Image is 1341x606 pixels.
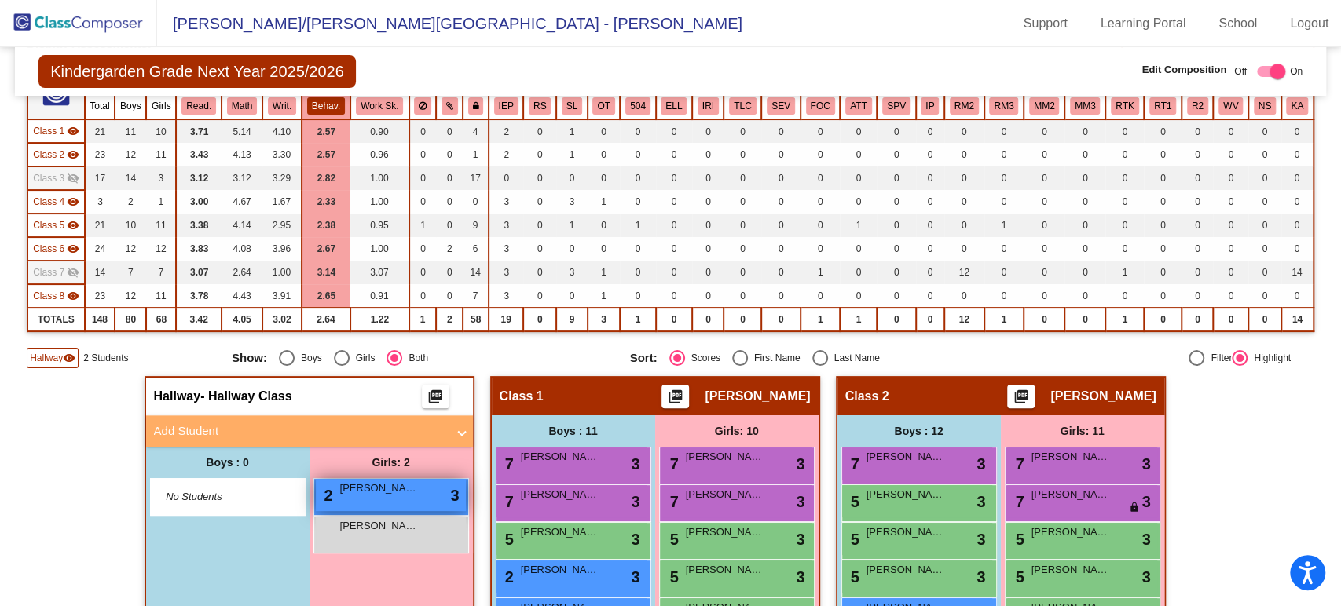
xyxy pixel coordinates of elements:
[666,389,685,411] mat-icon: picture_as_pdf
[1070,97,1100,115] button: MM3
[1064,143,1105,166] td: 0
[1024,119,1064,143] td: 0
[67,148,79,161] mat-icon: visibility
[463,119,489,143] td: 4
[840,166,877,190] td: 0
[1141,62,1226,78] span: Edit Composition
[489,214,523,237] td: 3
[67,172,79,184] mat-icon: visibility_off
[761,237,800,261] td: 0
[85,166,115,190] td: 17
[801,119,841,143] td: 0
[656,166,693,190] td: 0
[1213,190,1248,214] td: 0
[1105,237,1144,261] td: 0
[840,119,877,143] td: 0
[556,166,588,190] td: 0
[350,237,409,261] td: 1.00
[27,214,85,237] td: LaPlante Emily - LaPlante
[350,190,409,214] td: 1.00
[1024,166,1064,190] td: 0
[840,237,877,261] td: 0
[877,93,915,119] th: Super Parent Volunteer
[409,237,437,261] td: 0
[33,218,64,232] span: Class 5
[944,119,984,143] td: 0
[656,143,693,166] td: 0
[494,97,518,115] button: IEP
[409,143,437,166] td: 0
[620,166,655,190] td: 0
[529,97,551,115] button: RS
[921,97,939,115] button: IP
[27,190,85,214] td: No teacher - No Class Name
[692,93,724,119] th: Individualized Reading Intervention Plan
[115,237,146,261] td: 12
[1144,93,1182,119] th: Retained in 1st grade
[840,143,877,166] td: 0
[1182,119,1213,143] td: 0
[944,214,984,237] td: 0
[877,190,915,214] td: 0
[1248,119,1281,143] td: 0
[1281,190,1314,214] td: 0
[724,93,761,119] th: Beh: Needs Extra Care
[176,190,222,214] td: 3.00
[115,214,146,237] td: 10
[588,93,621,119] th: Occupational Therapy
[302,237,350,261] td: 2.67
[1105,166,1144,190] td: 0
[409,119,437,143] td: 0
[845,97,871,115] button: ATT
[916,143,944,166] td: 0
[877,119,915,143] td: 0
[984,119,1024,143] td: 0
[761,166,800,190] td: 0
[489,166,523,190] td: 0
[1218,97,1243,115] button: WV
[436,93,463,119] th: Keep with students
[115,261,146,284] td: 7
[944,93,984,119] th: Reading MTSS Tier 2
[916,190,944,214] td: 0
[222,214,262,237] td: 4.14
[176,214,222,237] td: 3.38
[523,119,556,143] td: 0
[1182,143,1213,166] td: 0
[85,119,115,143] td: 21
[302,119,350,143] td: 2.57
[1064,93,1105,119] th: Math MTSS Tier 3
[1024,143,1064,166] td: 0
[262,143,302,166] td: 3.30
[146,214,176,237] td: 11
[350,166,409,190] td: 1.00
[1290,64,1303,78] span: On
[463,190,489,214] td: 0
[523,93,556,119] th: Resource Support
[350,119,409,143] td: 0.90
[262,214,302,237] td: 2.95
[801,166,841,190] td: 0
[1149,97,1176,115] button: RT1
[463,143,489,166] td: 1
[350,214,409,237] td: 0.95
[1281,143,1314,166] td: 0
[1182,214,1213,237] td: 0
[724,119,761,143] td: 0
[625,97,650,115] button: 504
[222,237,262,261] td: 4.08
[146,166,176,190] td: 3
[1281,237,1314,261] td: 0
[1182,166,1213,190] td: 0
[724,190,761,214] td: 0
[1144,214,1182,237] td: 0
[984,166,1024,190] td: 0
[409,190,437,214] td: 0
[85,214,115,237] td: 21
[761,119,800,143] td: 0
[146,415,473,447] mat-expansion-panel-header: Add Student
[409,214,437,237] td: 1
[350,143,409,166] td: 0.96
[1011,11,1080,36] a: Support
[33,124,64,138] span: Class 1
